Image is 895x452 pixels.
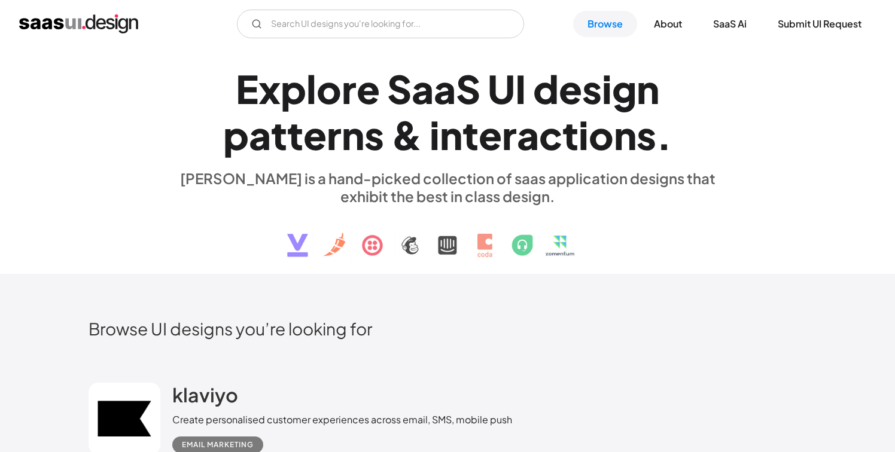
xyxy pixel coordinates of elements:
[236,66,258,112] div: E
[266,205,629,267] img: text, icon, saas logo
[612,66,637,112] div: g
[582,66,602,112] div: s
[656,112,672,158] div: .
[237,10,524,38] input: Search UI designs you're looking for...
[637,112,656,158] div: s
[342,112,364,158] div: n
[364,112,384,158] div: s
[515,66,526,112] div: I
[357,66,380,112] div: e
[172,413,512,427] div: Create personalised customer experiences across email, SMS, mobile push
[539,112,562,158] div: c
[303,112,327,158] div: e
[412,66,434,112] div: a
[258,66,281,112] div: x
[699,11,761,37] a: SaaS Ai
[172,66,723,158] h1: Explore SaaS UI design patterns & interactions.
[19,14,138,33] a: home
[387,66,412,112] div: S
[488,66,515,112] div: U
[316,66,342,112] div: o
[271,112,287,158] div: t
[342,66,357,112] div: r
[430,112,440,158] div: i
[223,112,249,158] div: p
[89,318,806,339] h2: Browse UI designs you’re looking for
[172,383,238,407] h2: klaviyo
[763,11,876,37] a: Submit UI Request
[602,66,612,112] div: i
[440,112,462,158] div: n
[172,169,723,205] div: [PERSON_NAME] is a hand-picked collection of saas application designs that exhibit the best in cl...
[637,66,659,112] div: n
[456,66,480,112] div: S
[462,112,479,158] div: t
[614,112,637,158] div: n
[249,112,271,158] div: a
[579,112,589,158] div: i
[182,438,254,452] div: Email Marketing
[287,112,303,158] div: t
[640,11,696,37] a: About
[306,66,316,112] div: l
[434,66,456,112] div: a
[281,66,306,112] div: p
[172,383,238,413] a: klaviyo
[562,112,579,158] div: t
[479,112,502,158] div: e
[237,10,524,38] form: Email Form
[533,66,559,112] div: d
[559,66,582,112] div: e
[391,112,422,158] div: &
[327,112,342,158] div: r
[502,112,517,158] div: r
[589,112,614,158] div: o
[573,11,637,37] a: Browse
[517,112,539,158] div: a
